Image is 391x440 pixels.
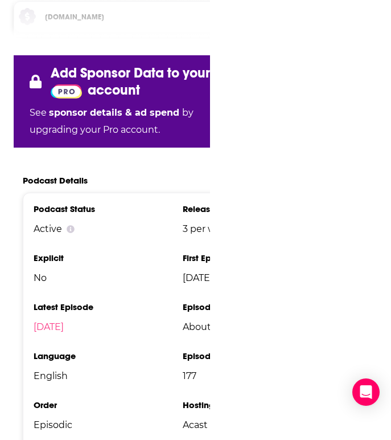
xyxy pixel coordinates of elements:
span: No [34,272,183,283]
span: Episodic [34,419,183,430]
h3: Explicit [34,252,183,263]
span: About 1 hour [183,321,332,332]
h2: Podcast Details [23,175,88,186]
h3: Podcast Status [34,203,183,214]
p: account [88,82,140,99]
img: Podchaser Pro [51,84,82,99]
h3: Hosting Provider [183,400,332,410]
span: English [34,370,183,381]
h3: Order [34,400,183,410]
h3: Latest Episode [34,302,183,312]
h3: Episode Length [183,302,332,312]
span: sponsor details & ad spend [49,107,182,118]
div: Active [34,223,183,234]
p: Add Sponsor Data to your [51,64,210,82]
span: 3 per week [183,223,332,234]
a: [DATE] [34,321,64,332]
h3: Language [34,351,183,361]
h3: First Episode [183,252,332,263]
span: 177 [183,370,332,381]
h3: Episodes [183,351,332,361]
div: Open Intercom Messenger [352,378,380,406]
p: See by upgrading your Pro account. [30,104,228,138]
a: Pro website [51,82,82,99]
h3: Release Period [183,203,332,214]
span: Acast [183,419,332,430]
span: [DATE] [183,272,332,283]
